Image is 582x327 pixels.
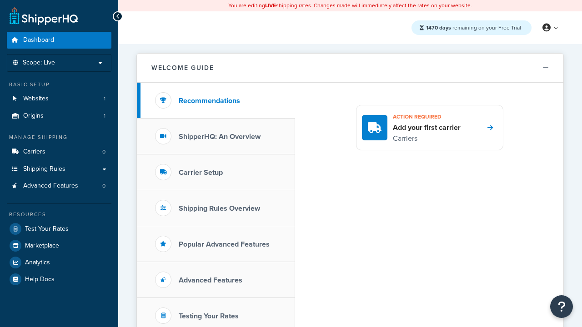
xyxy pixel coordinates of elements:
[179,240,270,248] h3: Popular Advanced Features
[23,36,54,44] span: Dashboard
[7,221,111,237] a: Test Your Rates
[104,95,105,103] span: 1
[23,112,44,120] span: Origins
[426,24,521,32] span: remaining on your Free Trial
[151,64,214,71] h2: Welcome Guide
[265,1,276,10] b: LIVE
[550,295,573,318] button: Open Resource Center
[393,133,461,144] p: Carriers
[7,90,111,107] a: Websites1
[7,134,111,141] div: Manage Shipping
[102,182,105,190] span: 0
[179,276,242,284] h3: Advanced Features
[179,133,261,141] h3: ShipperHQ: An Overview
[7,238,111,254] a: Marketplace
[23,165,65,173] span: Shipping Rules
[7,144,111,160] a: Carriers0
[137,54,563,83] button: Welcome Guide
[179,97,240,105] h3: Recommendations
[7,32,111,49] a: Dashboard
[179,204,260,213] h3: Shipping Rules Overview
[104,112,105,120] span: 1
[23,148,45,156] span: Carriers
[25,225,69,233] span: Test Your Rates
[25,276,55,283] span: Help Docs
[25,242,59,250] span: Marketplace
[7,144,111,160] li: Carriers
[7,211,111,218] div: Resources
[393,111,461,123] h3: Action required
[7,161,111,178] a: Shipping Rules
[179,168,223,177] h3: Carrier Setup
[7,108,111,124] a: Origins1
[179,312,239,320] h3: Testing Your Rates
[25,259,50,267] span: Analytics
[7,271,111,287] a: Help Docs
[23,95,49,103] span: Websites
[426,24,451,32] strong: 1470 days
[7,81,111,89] div: Basic Setup
[7,178,111,194] li: Advanced Features
[393,123,461,133] h4: Add your first carrier
[7,254,111,271] a: Analytics
[23,59,55,67] span: Scope: Live
[23,182,78,190] span: Advanced Features
[7,108,111,124] li: Origins
[7,90,111,107] li: Websites
[7,178,111,194] a: Advanced Features0
[102,148,105,156] span: 0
